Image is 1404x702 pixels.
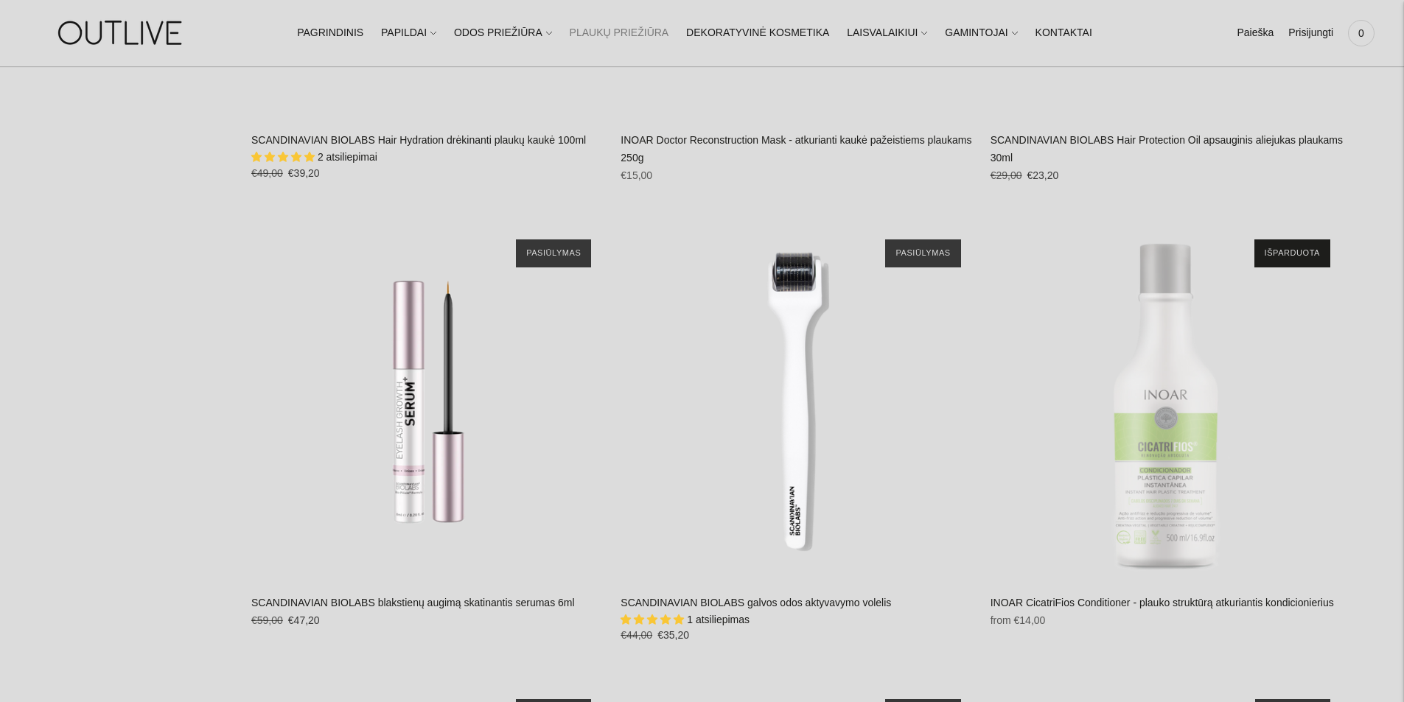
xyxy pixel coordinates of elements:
s: €29,00 [991,169,1022,181]
span: 2 atsiliepimai [318,151,377,163]
a: PLAUKŲ PRIEŽIŪRA [570,17,669,49]
span: from €14,00 [991,614,1046,626]
a: PAPILDAI [381,17,436,49]
s: €44,00 [621,629,652,641]
span: €47,20 [288,614,320,626]
a: INOAR CicatriFios Conditioner - plauko struktūrą atkuriantis kondicionierius [991,597,1334,608]
span: 0 [1351,23,1372,43]
a: INOAR CicatriFios Conditioner - plauko struktūrą atkuriantis kondicionierius [991,225,1345,579]
span: €35,20 [657,629,689,641]
s: €59,00 [251,614,283,626]
a: INOAR Doctor Reconstruction Mask - atkurianti kaukė pažeistiems plaukams 250g [621,134,971,164]
span: 1 atsiliepimas [687,614,750,625]
a: Paieška [1237,17,1274,49]
span: 5.00 stars [251,151,318,163]
a: PAGRINDINIS [297,17,363,49]
span: 5.00 stars [621,614,687,625]
s: €49,00 [251,167,283,179]
a: GAMINTOJAI [945,17,1017,49]
a: SCANDINAVIAN BIOLABS Hair Protection Oil apsauginis aliejukas plaukams 30ml [991,134,1343,164]
a: SCANDINAVIAN BIOLABS galvos odos aktyvavymo volelis [621,597,891,608]
a: 0 [1348,17,1375,49]
img: OUTLIVE [29,7,214,58]
span: €23,20 [1027,169,1058,181]
a: Prisijungti [1288,17,1333,49]
a: DEKORATYVINĖ KOSMETIKA [686,17,829,49]
span: €39,20 [288,167,320,179]
a: SCANDINAVIAN BIOLABS blakstienų augimą skatinantis serumas 6ml [251,225,606,579]
a: LAISVALAIKIUI [847,17,927,49]
a: ODOS PRIEŽIŪRA [454,17,552,49]
a: KONTAKTAI [1035,17,1092,49]
a: SCANDINAVIAN BIOLABS galvos odos aktyvavymo volelis [621,225,975,579]
a: SCANDINAVIAN BIOLABS Hair Hydration drėkinanti plaukų kaukė 100ml [251,134,586,146]
span: €15,00 [621,169,652,181]
a: SCANDINAVIAN BIOLABS blakstienų augimą skatinantis serumas 6ml [251,597,575,608]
